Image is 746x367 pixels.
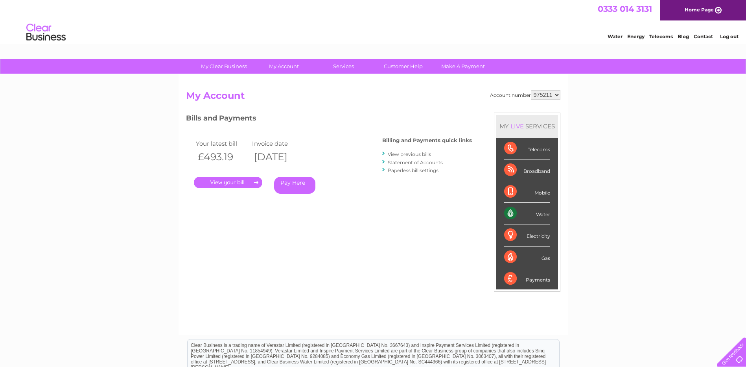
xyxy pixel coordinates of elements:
[504,268,550,289] div: Payments
[250,138,307,149] td: Invoice date
[194,177,262,188] a: .
[504,159,550,181] div: Broadband
[627,33,645,39] a: Energy
[250,149,307,165] th: [DATE]
[431,59,495,74] a: Make A Payment
[504,224,550,246] div: Electricity
[496,115,558,137] div: MY SERVICES
[388,151,431,157] a: View previous bills
[371,59,436,74] a: Customer Help
[608,33,623,39] a: Water
[382,137,472,143] h4: Billing and Payments quick links
[192,59,256,74] a: My Clear Business
[504,203,550,224] div: Water
[388,159,443,165] a: Statement of Accounts
[251,59,316,74] a: My Account
[504,138,550,159] div: Telecoms
[504,181,550,203] div: Mobile
[186,113,472,126] h3: Bills and Payments
[720,33,739,39] a: Log out
[311,59,376,74] a: Services
[188,4,559,38] div: Clear Business is a trading name of Verastar Limited (registered in [GEOGRAPHIC_DATA] No. 3667643...
[490,90,560,100] div: Account number
[194,149,251,165] th: £493.19
[678,33,689,39] a: Blog
[509,122,525,130] div: LIVE
[694,33,713,39] a: Contact
[194,138,251,149] td: Your latest bill
[186,90,560,105] h2: My Account
[649,33,673,39] a: Telecoms
[26,20,66,44] img: logo.png
[274,177,315,194] a: Pay Here
[598,4,652,14] a: 0333 014 3131
[504,247,550,268] div: Gas
[388,167,438,173] a: Paperless bill settings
